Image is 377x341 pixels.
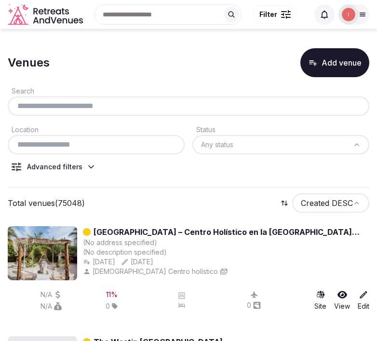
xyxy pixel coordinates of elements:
[253,5,297,24] button: Filter
[8,198,85,208] p: Total venues (75048)
[192,125,215,134] label: Status
[83,267,218,276] button: [DEMOGRAPHIC_DATA] Centro holístico
[83,238,157,247] button: (No address specified)
[40,301,62,311] button: N/A
[8,87,34,95] label: Search
[27,162,82,172] div: Advanced filters
[358,290,369,311] a: Edit
[121,257,153,267] button: [DATE]
[8,125,39,134] label: Location
[8,4,85,26] svg: Retreats and Venues company logo
[83,257,115,267] button: [DATE]
[94,226,369,238] a: [GEOGRAPHIC_DATA] – Centro Holístico en la [GEOGRAPHIC_DATA][PERSON_NAME]
[259,10,277,19] span: Filter
[106,290,118,300] div: 11 %
[247,300,261,310] button: 0
[93,267,218,276] span: [DEMOGRAPHIC_DATA] Centro holístico
[342,8,355,21] img: Irene Gonzales
[83,247,365,257] div: (No description specified)
[8,4,85,26] a: Visit the homepage
[334,290,350,311] a: View
[8,55,50,71] h1: Venues
[300,48,369,77] button: Add venue
[8,226,77,280] img: Featured image for Namasté Beach Club – Centro Holístico en la Isla de Tierra Bomba
[314,290,326,311] a: Site
[40,290,62,300] button: N/A
[106,301,110,311] span: 0
[106,290,118,300] button: 11%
